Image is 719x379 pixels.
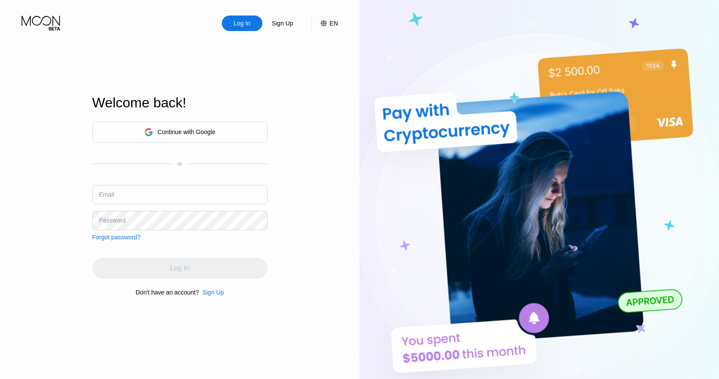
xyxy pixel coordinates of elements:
[177,161,182,167] div: or
[92,234,141,241] div: Forgot password?
[92,122,268,143] div: Continue with Google
[136,289,199,296] div: Don't have an account?
[92,95,268,111] div: Welcome back!
[99,217,126,224] div: Password
[202,289,224,296] div: Sign Up
[271,19,294,28] div: Sign Up
[99,191,114,198] div: Email
[158,128,215,135] div: Continue with Google
[233,19,251,28] div: Log In
[262,16,303,31] div: Sign Up
[330,20,338,27] div: EN
[199,289,224,296] div: Sign Up
[222,16,262,31] div: Log In
[312,16,338,31] div: EN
